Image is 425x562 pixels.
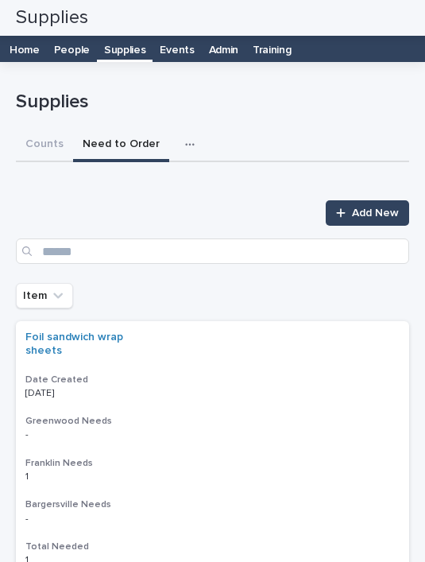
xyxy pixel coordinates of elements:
[25,468,32,483] p: 1
[25,388,125,399] p: [DATE]
[16,238,409,264] input: Search
[160,32,194,57] p: Events
[352,207,399,219] span: Add New
[16,91,403,114] p: Supplies
[245,32,299,62] a: Training
[2,32,47,62] a: Home
[73,129,169,162] button: Need to Order
[25,415,400,428] h3: Greenwood Needs
[104,32,146,57] p: Supplies
[16,129,73,162] button: Counts
[209,32,238,57] p: Admin
[25,457,400,470] h3: Franklin Needs
[253,32,292,57] p: Training
[153,32,201,62] a: Events
[25,510,32,525] p: -
[54,32,90,57] p: People
[202,32,245,62] a: Admin
[25,498,400,511] h3: Bargersville Needs
[25,541,400,553] h3: Total Needed
[97,32,153,60] a: Supplies
[16,283,73,308] button: Item
[47,32,97,62] a: People
[10,32,40,57] p: Home
[326,200,409,226] a: Add New
[25,426,32,440] p: -
[25,374,400,386] h3: Date Created
[25,331,125,358] a: Foil sandwich wrap sheets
